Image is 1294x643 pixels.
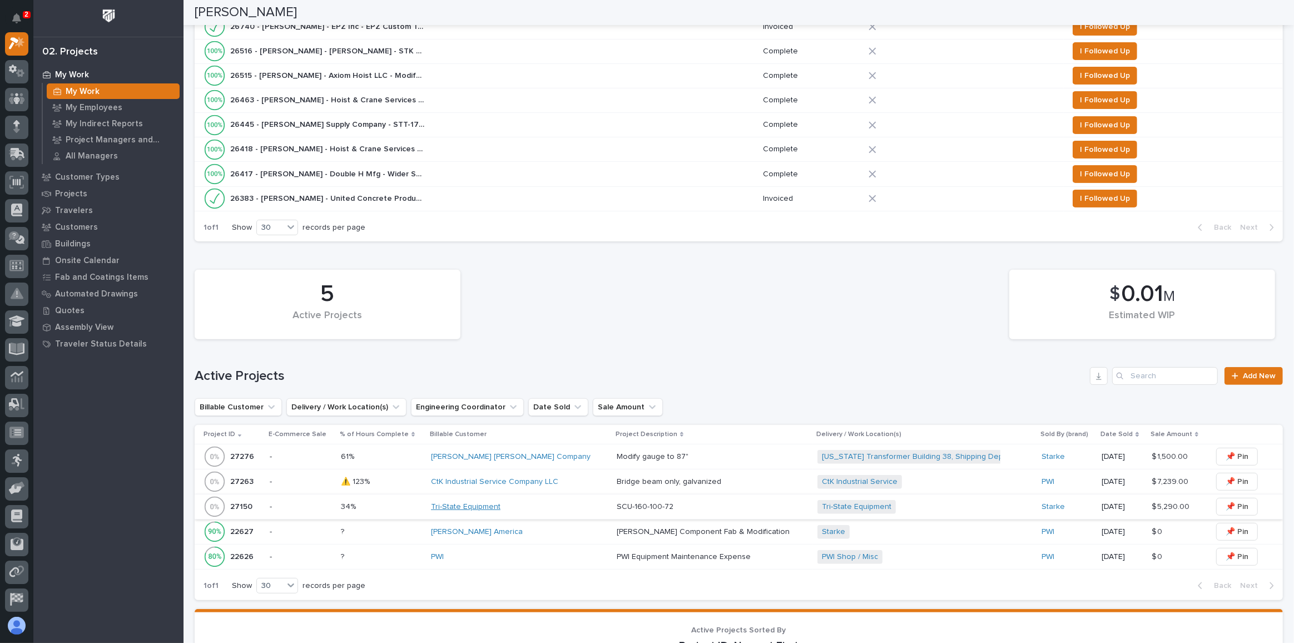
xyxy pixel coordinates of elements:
[1216,523,1258,541] button: 📌 Pin
[195,186,1283,211] tr: 26383 - [PERSON_NAME] - United Concrete Products - SCU-160-100 End Trucks26383 - [PERSON_NAME] - ...
[5,614,28,637] button: users-avatar
[1073,91,1137,109] button: I Followed Up
[341,525,346,537] p: ?
[341,475,372,487] p: ⚠️ 123%
[1152,525,1164,537] p: $ 0
[195,494,1283,520] tr: 2715027150 -34%34% Tri-State Equipment SCU-160-100-72SCU-160-100-72 Tri-State Equipment Starke [D...
[195,88,1283,112] tr: 26463 - [PERSON_NAME] - Hoist & Crane Services - SGTR7.5 bridge crane kit, 56', 30' lift26463 - [...
[195,368,1085,384] h1: Active Projects
[1216,448,1258,466] button: 📌 Pin
[66,103,122,113] p: My Employees
[1080,192,1130,205] span: I Followed Up
[43,132,184,147] a: Project Managers and Engineers
[1109,284,1120,305] span: $
[822,477,898,487] a: CtK Industrial Service
[33,202,184,219] a: Travelers
[270,452,332,462] p: -
[1226,475,1248,488] span: 📌 Pin
[1073,42,1137,60] button: I Followed Up
[66,135,175,145] p: Project Managers and Engineers
[195,469,1283,494] tr: 2726327263 -⚠️ 123%⚠️ 123% CtK Industrial Service Company LLC Bridge beam only, galvanizedBridge ...
[33,335,184,352] a: Traveler Status Details
[195,572,227,600] p: 1 of 1
[230,93,427,105] p: 26463 - Starke - Hoist & Crane Services - SGTR7.5 bridge crane kit, 56', 30' lift
[1080,143,1130,156] span: I Followed Up
[230,118,427,130] p: 26445 - Starke - Dillon Supply Company - STT-170-150-108 Poly Wheel, Electrical Panels, Radio Kits
[1080,20,1130,33] span: I Followed Up
[1073,190,1137,207] button: I Followed Up
[98,6,119,26] img: Workspace Logo
[341,550,346,562] p: ?
[763,71,860,81] p: Complete
[232,581,252,591] p: Show
[230,44,427,56] p: 26516 - [PERSON_NAME] - [PERSON_NAME] - STK 5t, Trolley, STT-170
[692,626,786,634] span: Active Projects Sorted By
[1028,310,1256,333] div: Estimated WIP
[1152,500,1192,512] p: $ 5,290.00
[55,172,120,182] p: Customer Types
[270,527,332,537] p: -
[341,500,358,512] p: 34%
[1042,477,1054,487] a: PWI
[195,545,1283,570] tr: 2262622626 -?? PWI PWI Equipment Maintenance ExpensePWI Equipment Maintenance Expense PWI Shop / ...
[43,100,184,115] a: My Employees
[1226,450,1248,463] span: 📌 Pin
[43,83,184,99] a: My Work
[286,398,406,416] button: Delivery / Work Location(s)
[270,552,332,562] p: -
[617,450,691,462] p: Modify gauge to 87"
[66,87,100,97] p: My Work
[1216,498,1258,516] button: 📌 Pin
[195,398,282,416] button: Billable Customer
[1121,283,1163,306] span: 0.01
[33,185,184,202] a: Projects
[33,66,184,83] a: My Work
[1216,473,1258,491] button: 📌 Pin
[1112,367,1218,385] input: Search
[1102,477,1143,487] p: [DATE]
[230,192,427,204] p: 26383 - Starke - United Concrete Products - SCU-160-100 End Trucks
[270,502,332,512] p: -
[763,170,860,179] p: Complete
[55,256,120,266] p: Onsite Calendar
[1236,222,1283,233] button: Next
[33,302,184,319] a: Quotes
[1163,289,1175,304] span: M
[55,323,113,333] p: Assembly View
[257,222,284,234] div: 30
[230,475,256,487] p: 27263
[528,398,588,416] button: Date Sold
[33,285,184,302] a: Automated Drawings
[195,14,1283,39] tr: 26740 - [PERSON_NAME] - EPZ Inc - EPZ Custom Trolley26740 - [PERSON_NAME] - EPZ Inc - EPZ Custom ...
[55,306,85,316] p: Quotes
[617,525,792,537] p: [PERSON_NAME] Component Fab & Modification
[1073,67,1137,85] button: I Followed Up
[1226,525,1248,538] span: 📌 Pin
[1080,118,1130,132] span: I Followed Up
[55,189,87,199] p: Projects
[1102,502,1143,512] p: [DATE]
[66,151,118,161] p: All Managers
[195,137,1283,162] tr: 26418 - [PERSON_NAME] - Hoist & Crane Services - 3T Crane Kit, WR, Type B, 460V26418 - [PERSON_NA...
[204,428,235,441] p: Project ID
[763,22,860,32] p: Invoiced
[1080,167,1130,181] span: I Followed Up
[55,222,98,233] p: Customers
[1102,527,1143,537] p: [DATE]
[1073,165,1137,183] button: I Followed Up
[24,11,28,18] p: 2
[431,477,558,487] a: CtK Industrial Service Company LLC
[55,206,93,216] p: Travelers
[33,219,184,235] a: Customers
[195,4,297,21] h2: [PERSON_NAME]
[33,252,184,269] a: Onsite Calendar
[230,550,256,562] p: 22626
[1189,581,1236,591] button: Back
[43,148,184,164] a: All Managers
[195,162,1283,186] tr: 26417 - [PERSON_NAME] - Double H Mfg - Wider STT-130 Wheels26417 - [PERSON_NAME] - Double H Mfg -...
[816,428,901,441] p: Delivery / Work Location(s)
[763,120,860,130] p: Complete
[763,47,860,56] p: Complete
[763,194,860,204] p: Invoiced
[1080,69,1130,82] span: I Followed Up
